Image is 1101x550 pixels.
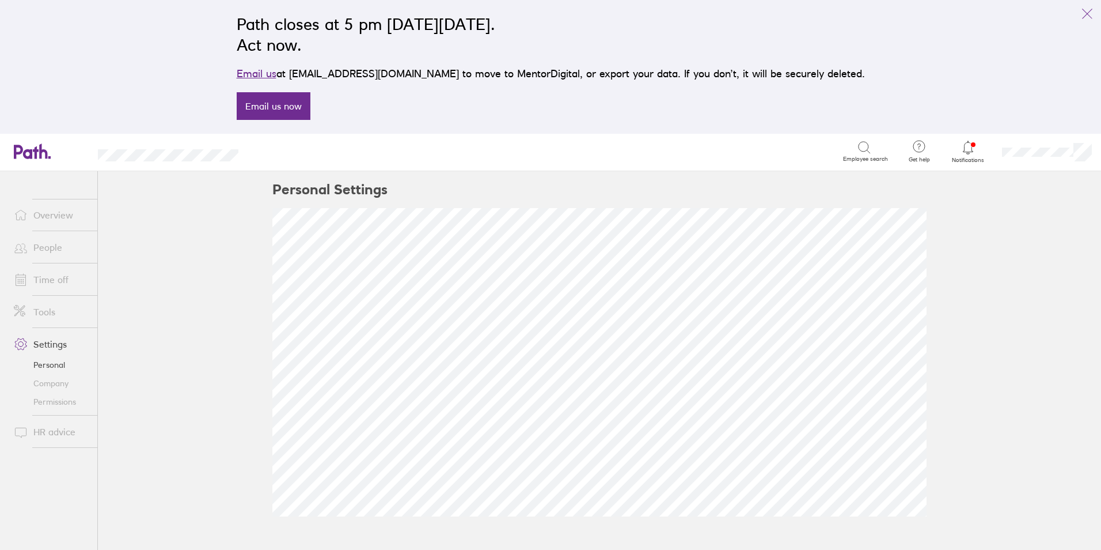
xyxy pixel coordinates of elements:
[5,204,97,227] a: Overview
[5,268,97,291] a: Time off
[237,92,310,120] a: Email us now
[272,171,388,208] h2: Personal Settings
[950,157,987,164] span: Notifications
[843,156,888,163] span: Employee search
[269,146,299,156] div: Search
[237,67,276,80] a: Email us
[5,236,97,259] a: People
[5,420,97,443] a: HR advice
[5,356,97,374] a: Personal
[950,140,987,164] a: Notifications
[5,393,97,411] a: Permissions
[5,374,97,393] a: Company
[237,66,865,82] p: at [EMAIL_ADDRESS][DOMAIN_NAME] to move to MentorDigital, or export your data. If you don’t, it w...
[5,333,97,356] a: Settings
[901,156,938,163] span: Get help
[237,14,865,55] h2: Path closes at 5 pm [DATE][DATE]. Act now.
[5,300,97,323] a: Tools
